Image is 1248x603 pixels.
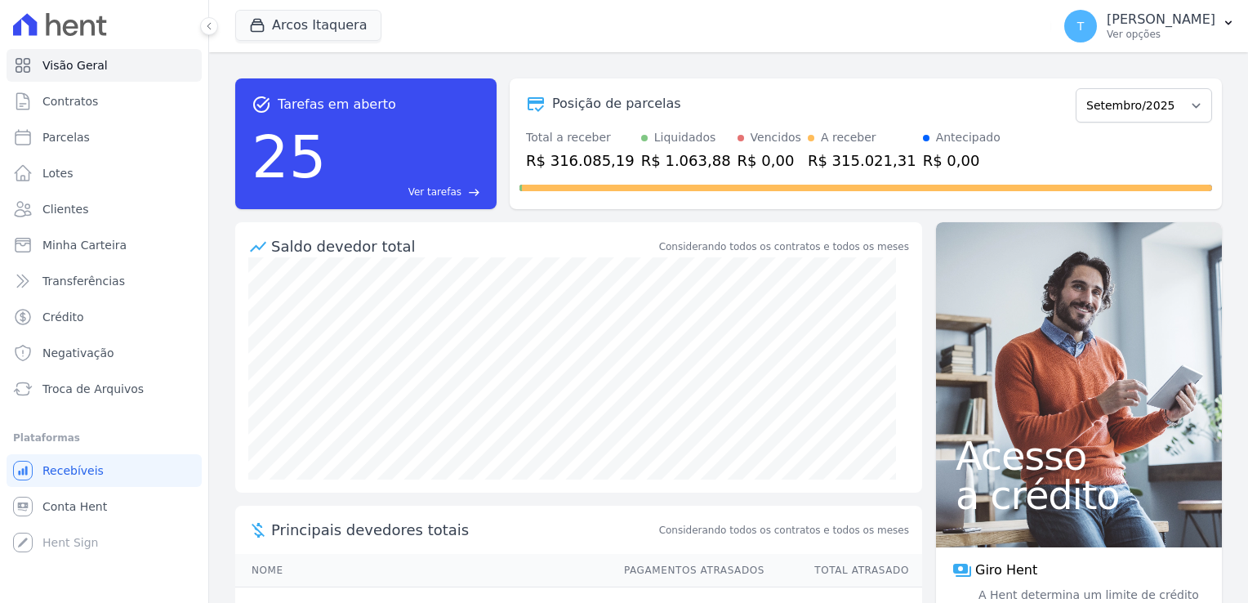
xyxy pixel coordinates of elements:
[608,554,765,587] th: Pagamentos Atrasados
[1077,20,1085,32] span: T
[7,121,202,154] a: Parcelas
[42,345,114,361] span: Negativação
[641,150,731,172] div: R$ 1.063,88
[235,554,608,587] th: Nome
[659,523,909,538] span: Considerando todos os contratos e todos os meses
[42,165,74,181] span: Lotes
[526,150,635,172] div: R$ 316.085,19
[956,436,1202,476] span: Acesso
[7,229,202,261] a: Minha Carteira
[1107,11,1215,28] p: [PERSON_NAME]
[7,454,202,487] a: Recebíveis
[235,10,381,41] button: Arcos Itaquera
[7,265,202,297] a: Transferências
[42,273,125,289] span: Transferências
[765,554,922,587] th: Total Atrasado
[7,490,202,523] a: Conta Hent
[7,193,202,226] a: Clientes
[7,337,202,369] a: Negativação
[13,428,195,448] div: Plataformas
[42,201,88,217] span: Clientes
[468,186,480,199] span: east
[821,129,876,146] div: A receber
[271,235,656,257] div: Saldo devedor total
[42,462,104,479] span: Recebíveis
[333,185,480,199] a: Ver tarefas east
[42,381,144,397] span: Troca de Arquivos
[1051,3,1248,49] button: T [PERSON_NAME] Ver opções
[42,498,107,515] span: Conta Hent
[751,129,801,146] div: Vencidos
[7,157,202,190] a: Lotes
[923,150,1001,172] div: R$ 0,00
[408,185,461,199] span: Ver tarefas
[738,150,801,172] div: R$ 0,00
[659,239,909,254] div: Considerando todos os contratos e todos os meses
[278,95,396,114] span: Tarefas em aberto
[252,114,327,199] div: 25
[7,49,202,82] a: Visão Geral
[975,561,1037,580] span: Giro Hent
[42,309,84,325] span: Crédito
[271,519,656,541] span: Principais devedores totais
[654,129,716,146] div: Liquidados
[7,373,202,405] a: Troca de Arquivos
[252,95,271,114] span: task_alt
[526,129,635,146] div: Total a receber
[956,476,1202,515] span: a crédito
[7,301,202,333] a: Crédito
[808,150,916,172] div: R$ 315.021,31
[42,93,98,109] span: Contratos
[552,94,681,114] div: Posição de parcelas
[1107,28,1215,41] p: Ver opções
[42,237,127,253] span: Minha Carteira
[7,85,202,118] a: Contratos
[936,129,1001,146] div: Antecipado
[42,129,90,145] span: Parcelas
[42,57,108,74] span: Visão Geral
